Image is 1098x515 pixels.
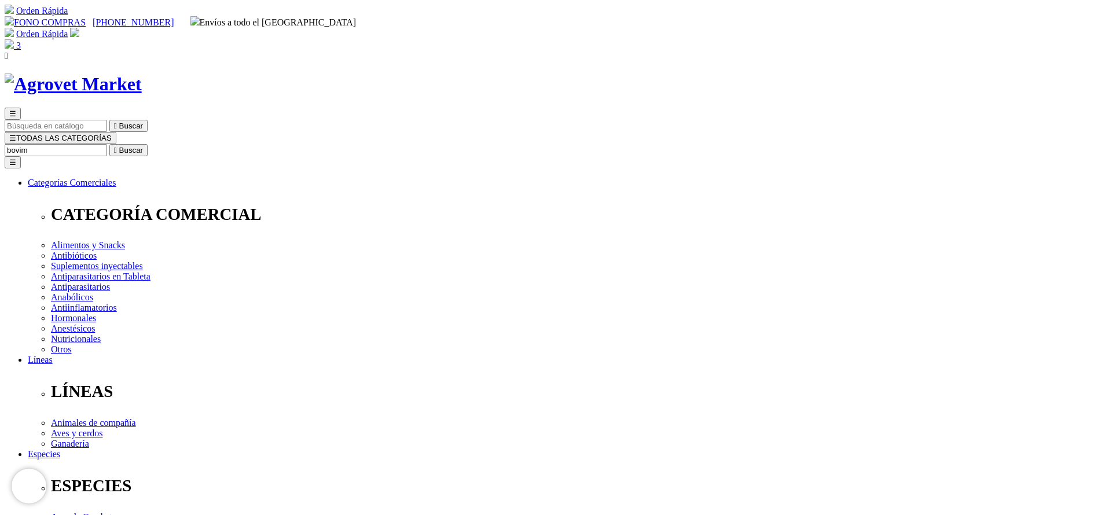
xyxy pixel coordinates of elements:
[51,240,125,250] a: Alimentos y Snacks
[51,428,102,438] a: Aves y cerdos
[51,303,117,312] a: Antiinflamatorios
[9,109,16,118] span: ☰
[51,205,1093,224] p: CATEGORÍA COMERCIAL
[114,122,117,130] i: 
[5,51,8,61] i: 
[5,16,14,25] img: phone.svg
[5,120,107,132] input: Buscar
[12,469,46,503] iframe: Brevo live chat
[51,292,93,302] a: Anabólicos
[5,144,107,156] input: Buscar
[5,17,86,27] a: FONO COMPRAS
[5,5,14,14] img: shopping-cart.svg
[51,418,136,428] a: Animales de compañía
[51,313,96,323] a: Hormonales
[5,28,14,37] img: shopping-cart.svg
[16,41,21,50] span: 3
[51,251,97,260] a: Antibióticos
[70,29,79,39] a: Acceda a su cuenta de cliente
[51,439,89,448] a: Ganadería
[109,144,148,156] button:  Buscar
[93,17,174,27] a: [PHONE_NUMBER]
[119,122,143,130] span: Buscar
[70,28,79,37] img: user.svg
[51,344,72,354] a: Otros
[51,271,150,281] a: Antiparasitarios en Tableta
[28,355,53,365] a: Líneas
[16,29,68,39] a: Orden Rápida
[5,39,14,49] img: shopping-bag.svg
[114,146,117,154] i: 
[51,476,1093,495] p: ESPECIES
[51,382,1093,401] p: LÍNEAS
[109,120,148,132] button:  Buscar
[5,41,21,50] a: 3
[51,334,101,344] a: Nutricionales
[9,134,16,142] span: ☰
[190,16,200,25] img: delivery-truck.svg
[51,323,95,333] a: Anestésicos
[16,6,68,16] a: Orden Rápida
[119,146,143,154] span: Buscar
[5,156,21,168] button: ☰
[190,17,357,27] span: Envíos a todo el [GEOGRAPHIC_DATA]
[28,178,116,187] a: Categorías Comerciales
[5,108,21,120] button: ☰
[51,261,143,271] a: Suplementos inyectables
[28,449,60,459] a: Especies
[5,132,116,144] button: ☰TODAS LAS CATEGORÍAS
[51,282,110,292] a: Antiparasitarios
[5,73,142,95] img: Agrovet Market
